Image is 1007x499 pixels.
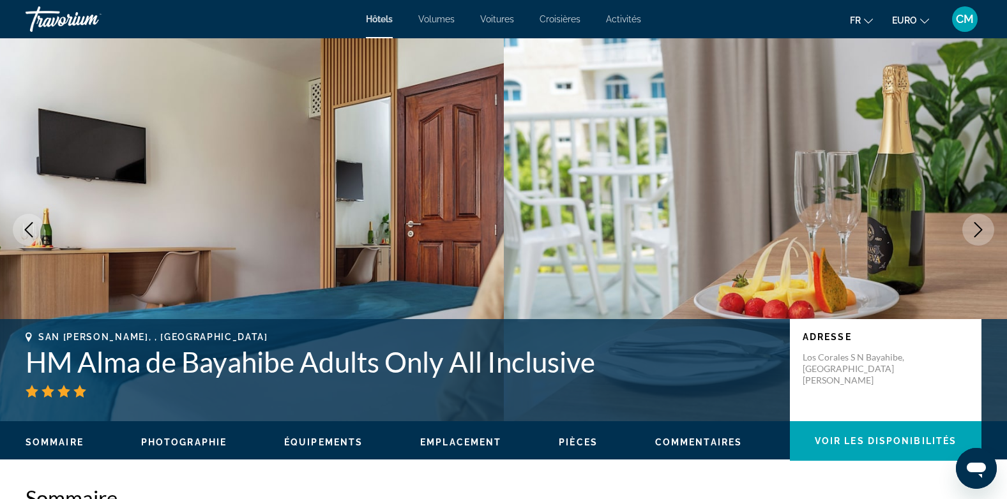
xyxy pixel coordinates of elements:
[559,436,598,448] button: Pièces
[366,14,393,24] a: Hôtels
[26,436,84,448] button: Sommaire
[420,436,501,448] button: Emplacement
[892,15,917,26] span: EURO
[948,6,981,33] button: Menu utilisateur
[655,436,742,448] button: Commentaires
[956,13,974,26] span: CM
[540,14,580,24] a: Croisières
[850,11,873,29] button: Changer la langue
[962,214,994,246] button: Image suivante
[803,332,969,342] p: Adresse
[480,14,514,24] a: Voitures
[606,14,641,24] a: Activités
[803,352,905,386] p: Los Corales S N Bayahibe, [GEOGRAPHIC_DATA][PERSON_NAME]
[418,14,455,24] a: Volumes
[850,15,861,26] span: Fr
[26,345,777,378] h1: HM Alma de Bayahibe Adults Only All Inclusive
[13,214,45,246] button: Image précédente
[790,421,981,461] button: Voir les disponibilités
[38,332,268,342] span: San [PERSON_NAME], , [GEOGRAPHIC_DATA]
[284,436,363,448] button: Équipements
[956,448,997,489] iframe: Bouton de lancement de la fenêtre de messagerie
[815,436,957,446] span: Voir les disponibilités
[26,3,153,36] a: Travorium
[892,11,929,29] button: Changer de devise
[141,436,227,448] button: Photographie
